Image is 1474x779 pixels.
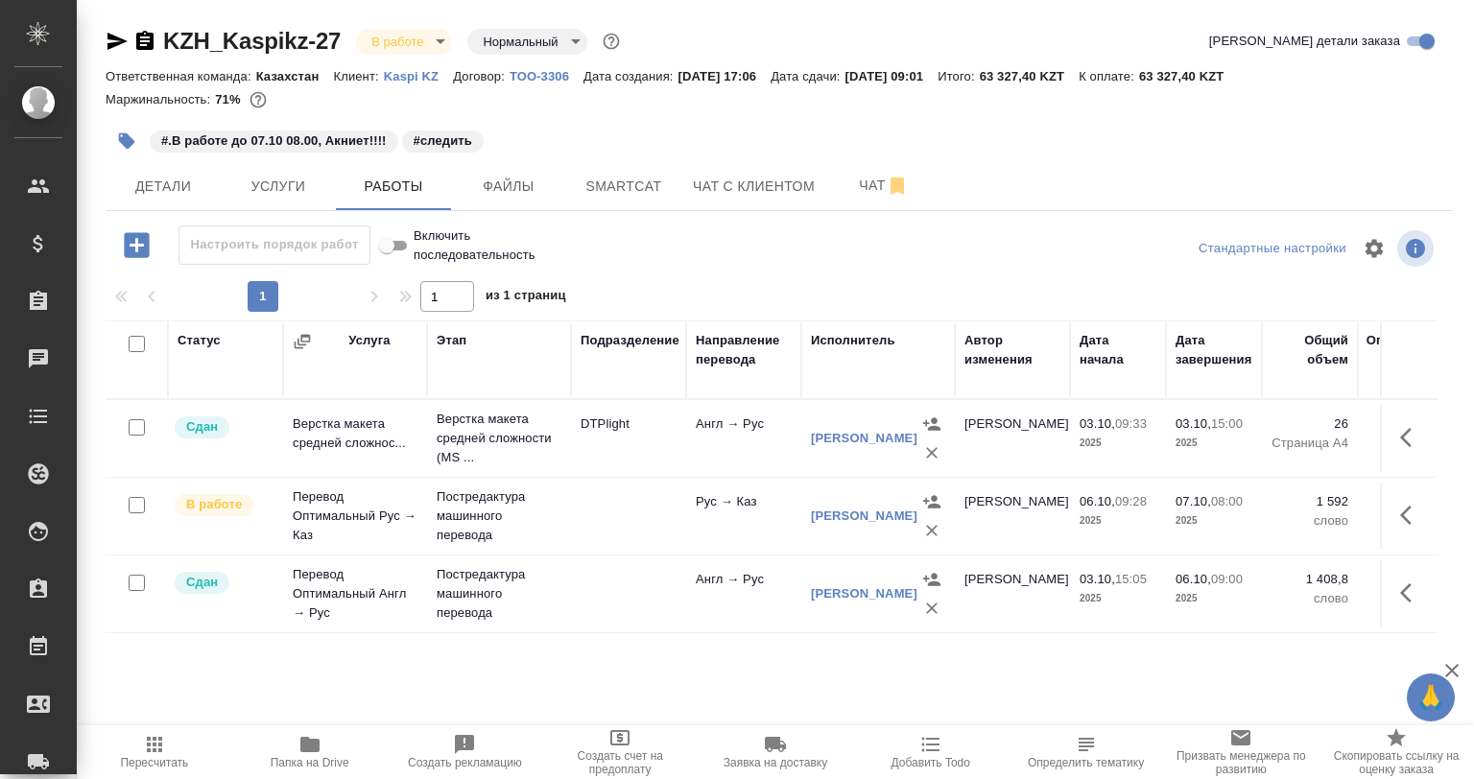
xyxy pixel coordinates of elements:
[510,69,583,83] p: ТОО-3306
[696,331,792,369] div: Направление перевода
[917,487,946,516] button: Назначить
[1080,572,1115,586] p: 03.10,
[283,405,427,472] td: Верстка макета средней сложнос...
[1397,230,1438,267] span: Посмотреть информацию
[186,417,218,437] p: Сдан
[1415,677,1447,718] span: 🙏
[845,69,939,83] p: [DATE] 09:01
[1272,414,1348,434] p: 26
[106,30,129,53] button: Скопировать ссылку для ЯМессенджера
[477,34,563,50] button: Нормальный
[366,34,429,50] button: В работе
[955,560,1070,627] td: [PERSON_NAME]
[283,555,427,632] td: Перевод Оптимальный Англ → Рус
[686,483,801,550] td: Рус → Каз
[1367,434,1463,453] p: Страница А4
[1176,511,1252,531] p: 2025
[578,175,670,199] span: Smartcat
[437,331,466,350] div: Этап
[917,594,946,623] button: Удалить
[938,69,979,83] p: Итого:
[408,756,522,769] span: Создать рекламацию
[1176,416,1211,431] p: 03.10,
[686,405,801,472] td: Англ → Рус
[1211,572,1243,586] p: 09:00
[437,410,561,467] p: Верстка макета средней сложности (MS ...
[1367,331,1463,369] div: Оплачиваемый объем
[1367,492,1463,511] p: 1 592
[437,565,561,623] p: Постредактура машинного перевода
[232,725,388,779] button: Папка на Drive
[1163,725,1319,779] button: Призвать менеджера по развитию
[1194,234,1351,264] div: split button
[400,131,486,148] span: следить
[581,331,679,350] div: Подразделение
[724,756,827,769] span: Заявка на доставку
[110,225,163,265] button: Добавить работу
[1389,570,1435,616] button: Здесь прячутся важные кнопки
[463,175,555,199] span: Файлы
[178,331,221,350] div: Статус
[1272,434,1348,453] p: Страница А4
[917,438,946,467] button: Удалить
[106,92,215,106] p: Маржинальность:
[347,175,440,199] span: Работы
[1272,511,1348,531] p: слово
[698,725,853,779] button: Заявка на доставку
[886,175,909,198] svg: Отписаться
[1351,225,1397,271] span: Настроить таблицу
[453,69,510,83] p: Договор:
[1176,331,1252,369] div: Дата завершения
[542,725,698,779] button: Создать счет на предоплату
[384,69,453,83] p: Kaspi KZ
[186,573,218,592] p: Сдан
[583,69,678,83] p: Дата создания:
[554,749,686,776] span: Создать счет на предоплату
[106,69,256,83] p: Ответственная команда:
[437,487,561,545] p: Постредактура машинного перевода
[1080,416,1115,431] p: 03.10,
[1080,511,1156,531] p: 2025
[1080,494,1115,508] p: 06.10,
[1330,749,1462,776] span: Скопировать ссылку на оценку заказа
[232,175,324,199] span: Услуги
[215,92,245,106] p: 71%
[186,495,242,514] p: В работе
[1272,589,1348,608] p: слово
[1175,749,1307,776] span: Призвать менеджера по развитию
[161,131,387,151] p: #.В работе до 07.10 08.00, Акниет!!!!
[964,331,1060,369] div: Автор изменения
[1272,492,1348,511] p: 1 592
[1211,494,1243,508] p: 08:00
[1079,69,1139,83] p: К оплате:
[1176,572,1211,586] p: 06.10,
[414,131,472,151] p: #следить
[1176,434,1252,453] p: 2025
[980,69,1080,83] p: 63 327,40 KZT
[1176,494,1211,508] p: 07.10,
[256,69,334,83] p: Казахстан
[811,508,917,523] a: [PERSON_NAME]
[486,284,566,312] span: из 1 страниц
[271,756,349,769] span: Папка на Drive
[1389,414,1435,460] button: Здесь прячутся важные кнопки
[811,431,917,445] a: [PERSON_NAME]
[1009,725,1164,779] button: Определить тематику
[571,405,686,472] td: DTPlight
[510,67,583,83] a: ТОО-3306
[693,175,815,199] span: Чат с клиентом
[163,28,341,54] a: KZH_Kaspikz-27
[77,725,232,779] button: Пересчитать
[838,174,930,198] span: Чат
[1272,331,1348,369] div: Общий объем
[333,69,383,83] p: Клиент:
[678,69,772,83] p: [DATE] 17:06
[283,478,427,555] td: Перевод Оптимальный Рус → Каз
[467,29,586,55] div: В работе
[892,756,970,769] span: Добавить Todo
[1407,673,1455,721] button: 🙏
[811,331,895,350] div: Исполнитель
[917,516,946,545] button: Удалить
[356,29,452,55] div: В работе
[106,120,148,162] button: Добавить тэг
